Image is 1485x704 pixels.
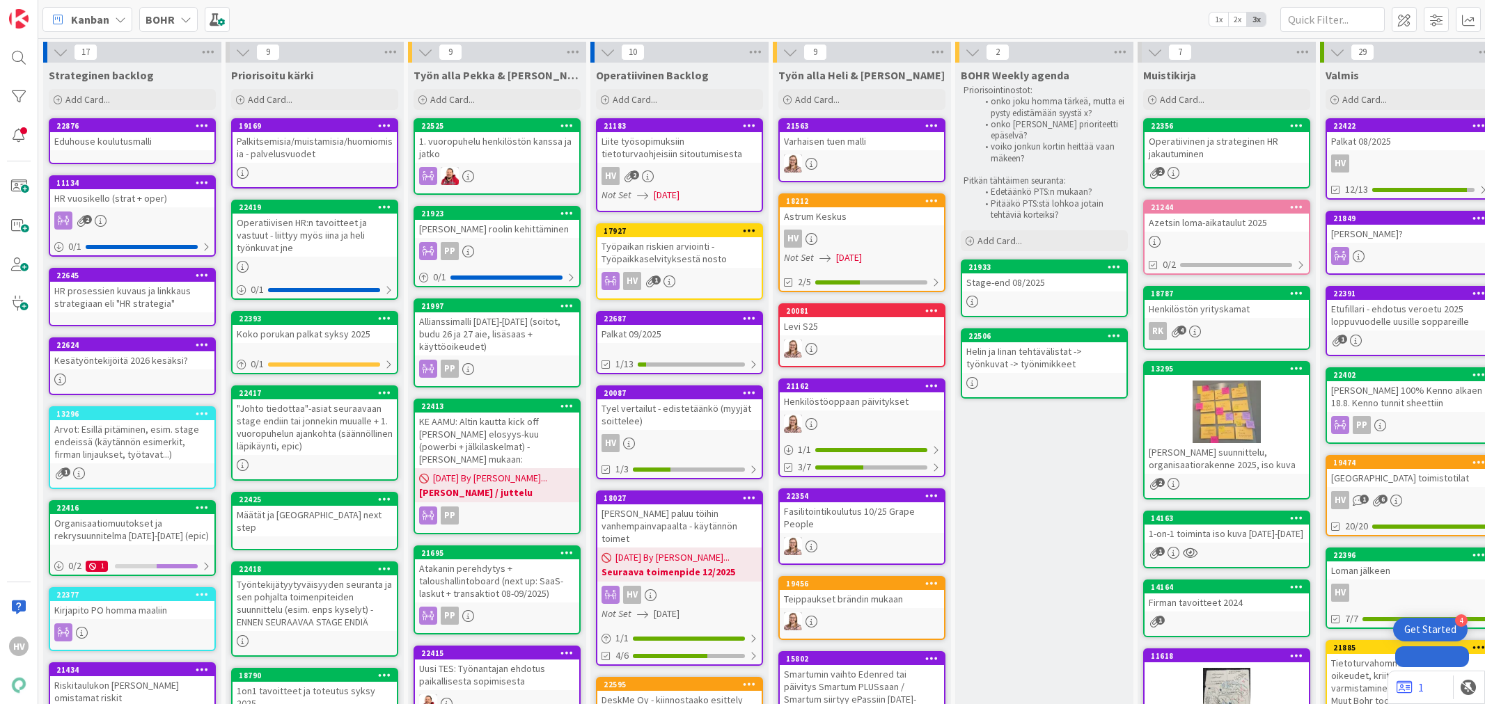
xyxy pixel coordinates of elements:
div: 22687 [597,312,762,325]
span: Add Card... [65,93,110,106]
div: 22645 [50,269,214,282]
span: Add Card... [977,234,1022,247]
div: 21933 [962,261,1126,273]
a: 20081Levi S25IH [778,303,945,367]
div: 18787 [1151,289,1309,298]
div: IH [780,415,944,433]
div: 21183 [604,121,762,131]
div: Helin ja Iinan tehtävälistat -> työnkuvat -> työnimikkeet [962,342,1126,373]
span: Add Card... [613,93,657,106]
div: 11134 [50,177,214,189]
div: 21923 [421,209,579,218]
div: HV [597,272,762,290]
div: 21695 [415,547,579,559]
div: Liite työsopimuksiin tietoturvaohjeisiin sitoutumisesta [597,132,762,163]
div: Teippaukset brändin mukaan [780,590,944,608]
div: Atakanin perehdytys + taloushallintoboard (next up: SaaS-laskut + transaktiot 08-09/2025) [415,559,579,602]
a: 22354Fasilitointikoulutus 10/25 Grape PeopleIH [778,488,945,565]
a: 13296Arvot: Esillä pitäminen, esim. stage endeissä (käytännön esimerkit, firman linjaukset, työta... [49,406,216,489]
div: 22876Eduhouse koulutusmalli [50,120,214,150]
a: 21183Liite työsopimuksiin tietoturvaohjeisiin sitoutumisestaHVNot Set[DATE] [596,118,763,212]
div: 20081 [786,306,944,316]
div: Organisaatiomuutokset ja rekrysuunnitelma [DATE]-[DATE] (epic) [50,514,214,545]
div: 22624Kesätyöntekijöitä 2026 kesäksi? [50,339,214,369]
div: 19169 [233,120,397,132]
span: 1 [1156,547,1165,556]
div: 22506 [962,330,1126,342]
span: 2/5 [798,275,811,289]
div: Arvot: Esillä pitäminen, esim. stage endeissä (käytännön esimerkit, firman linjaukset, työtavat...) [50,420,214,463]
span: 1 [61,467,70,477]
div: 22413 [421,401,579,411]
div: 19456 [780,577,944,590]
a: 22356Operatiivinen ja strateginen HR jakautuminen [1143,118,1310,189]
div: PP [415,242,579,260]
a: 21933Stage-end 08/2025 [961,259,1128,317]
div: 20087Tyel vertailut - edistetäänkö (myyjät soittelee) [597,387,762,430]
a: 18212Astrum KeskusHVNot Set[DATE]2/5 [778,193,945,292]
div: PP [415,360,579,378]
div: [PERSON_NAME] roolin kehittäminen [415,220,579,238]
a: 18787Henkilöstön yrityskamatRK [1143,286,1310,350]
div: 22525 [421,121,579,131]
b: Seuraava toimenpide 12/2025 [602,565,757,579]
a: 22425Määtät ja [GEOGRAPHIC_DATA] next step [231,492,398,550]
a: 19169Palkitsemisia/muistamisia/huomiomisia - palvelusvuodet [231,118,398,189]
div: 225251. vuoropuhelu henkilöstön kanssa ja jatko [415,120,579,163]
span: 0 / 1 [68,239,81,254]
span: 1 [652,275,661,285]
div: HV [780,230,944,248]
div: 11134HR vuosikello (strat + oper) [50,177,214,207]
a: 21162Henkilöstöoppaan päivityksetIH1/13/7 [778,378,945,477]
div: 18212Astrum Keskus [780,195,944,225]
div: 21162 [786,381,944,391]
div: HV [784,230,802,248]
b: BOHR [146,13,175,26]
img: JS [441,167,459,185]
div: 22418 [233,563,397,575]
div: 22425 [233,493,397,506]
div: Henkilöstön yrityskamat [1145,300,1309,318]
div: 20087 [597,387,762,399]
div: 0/1 [233,281,397,298]
span: 0 / 1 [433,270,446,285]
div: 22354Fasilitointikoulutus 10/25 Grape People [780,490,944,533]
div: 14163 [1145,512,1309,525]
a: 22645HR prosessien kuvaus ja linkkaus strategiaan eli "HR strategia" [49,268,216,326]
div: 22645 [56,271,214,280]
div: 14164 [1145,581,1309,593]
div: Palkitsemisia/muistamisia/huomiomisia - palvelusvuodet [233,132,397,163]
div: 21244 [1151,202,1309,212]
a: 22876Eduhouse koulutusmalli [49,118,216,164]
span: 0 / 1 [251,282,264,297]
div: 0/21 [50,557,214,575]
div: Allianssimalli [DATE]-[DATE] (soitot, budu 26 ja 27 aie, lisäsaas + käyttöoikeudet) [415,312,579,355]
div: 22418 [239,564,397,574]
div: 18027[PERSON_NAME] paluu töihin vanhempainvapaalta - käytännön toimet [597,492,762,547]
span: Add Card... [1160,93,1204,106]
a: 22417"Johto tiedottaa"-asiat seuraavaan stage endiin tai jonnekin muualle + 1. vuoropuhelun ajank... [231,385,398,481]
span: Kanban [71,11,109,28]
div: 13295 [1151,364,1309,374]
input: Quick Filter... [1280,7,1385,32]
a: 18027[PERSON_NAME] paluu töihin vanhempainvapaalta - käytännön toimet[DATE] By [PERSON_NAME]...Se... [596,490,763,666]
span: 4 [1177,326,1186,335]
a: 14164Firman tavoitteet 2024 [1143,579,1310,637]
div: 22506Helin ja Iinan tehtävälistat -> työnkuvat -> työnimikkeet [962,330,1126,373]
div: [PERSON_NAME] paluu töihin vanhempainvapaalta - käytännön toimet [597,504,762,547]
div: 21923 [415,207,579,220]
div: 22413KE AAMU: Altin kautta kick off [PERSON_NAME] elosyys-kuu (powerbi + jälkilaskelmat) - [PERSO... [415,400,579,468]
span: [DATE] By [PERSON_NAME]... [433,471,547,486]
span: 2 [83,215,92,224]
div: 18787 [1145,287,1309,300]
div: RK [1149,322,1167,340]
div: 22419 [239,202,397,212]
img: IH [784,537,802,555]
a: 22416Organisaatiomuutokset ja rekrysuunnitelma [DATE]-[DATE] (epic)0/21 [49,500,216,576]
div: 22417 [239,388,397,398]
div: 22687Palkat 09/2025 [597,312,762,343]
div: 18787Henkilöstön yrityskamat [1145,287,1309,318]
div: Kesätyöntekijöitä 2026 kesäksi? [50,351,214,369]
div: HV [1331,154,1349,173]
div: 22506 [968,331,1126,341]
